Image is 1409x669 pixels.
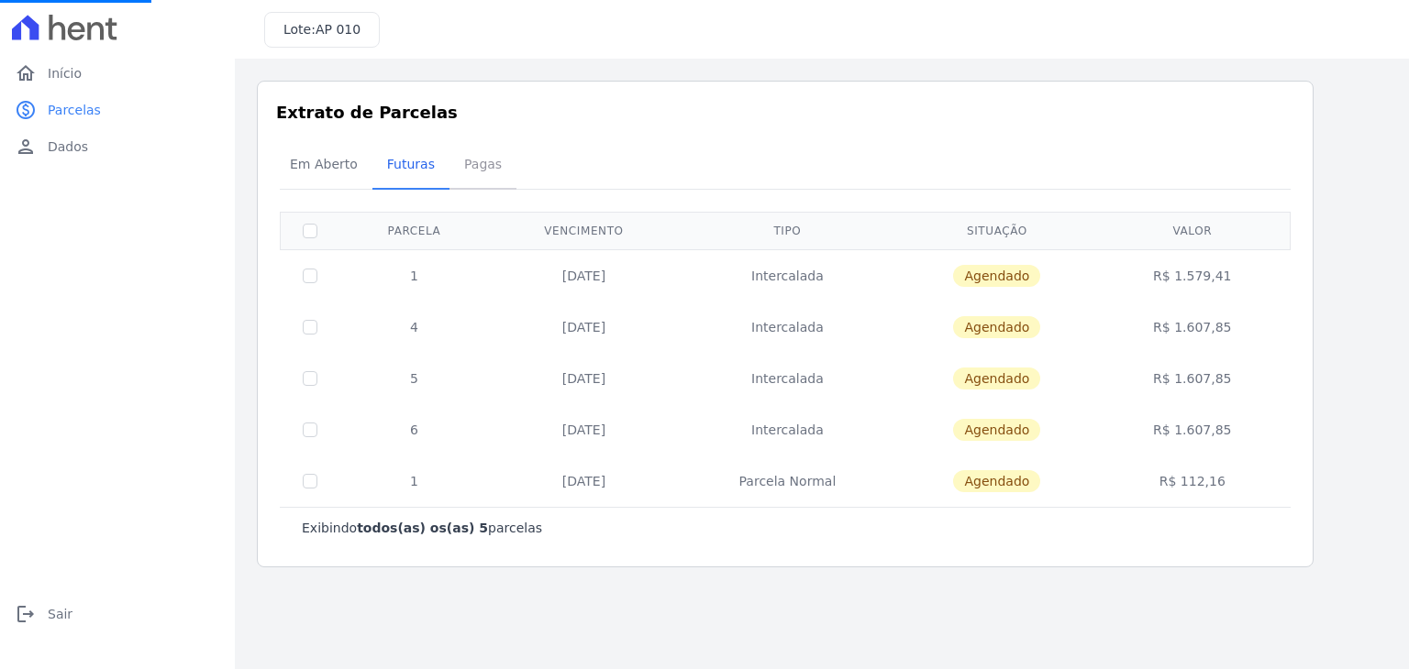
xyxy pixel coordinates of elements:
[489,212,679,249] th: Vencimento
[283,20,361,39] h3: Lote:
[679,353,896,404] td: Intercalada
[1098,404,1287,455] td: R$ 1.607,85
[679,455,896,507] td: Parcela Normal
[276,100,1294,125] h3: Extrato de Parcelas
[275,142,372,190] a: Em Aberto
[453,146,513,182] span: Pagas
[15,99,37,121] i: paid
[357,521,488,535] b: todos(as) os(as) 5
[953,470,1040,492] span: Agendado
[1098,353,1287,404] td: R$ 1.607,85
[679,249,896,302] td: Intercalada
[489,353,679,404] td: [DATE]
[15,603,37,625] i: logout
[339,249,489,302] td: 1
[339,455,489,507] td: 1
[339,404,489,455] td: 6
[7,55,227,92] a: homeInício
[339,353,489,404] td: 5
[896,212,1098,249] th: Situação
[302,519,542,537] p: Exibindo parcelas
[316,22,361,37] span: AP 010
[7,128,227,165] a: personDados
[7,596,227,632] a: logoutSair
[339,302,489,353] td: 4
[1098,249,1287,302] td: R$ 1.579,41
[953,367,1040,389] span: Agendado
[15,136,37,158] i: person
[279,146,369,182] span: Em Aberto
[1098,302,1287,353] td: R$ 1.607,85
[48,137,88,156] span: Dados
[15,62,37,84] i: home
[48,605,72,623] span: Sair
[376,146,446,182] span: Futuras
[1098,212,1287,249] th: Valor
[679,404,896,455] td: Intercalada
[953,316,1040,338] span: Agendado
[953,419,1040,441] span: Agendado
[372,142,449,190] a: Futuras
[489,455,679,507] td: [DATE]
[48,64,82,82] span: Início
[449,142,516,190] a: Pagas
[489,302,679,353] td: [DATE]
[679,302,896,353] td: Intercalada
[953,265,1040,287] span: Agendado
[339,212,489,249] th: Parcela
[489,249,679,302] td: [DATE]
[7,92,227,128] a: paidParcelas
[489,404,679,455] td: [DATE]
[679,212,896,249] th: Tipo
[48,101,101,119] span: Parcelas
[1098,455,1287,507] td: R$ 112,16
